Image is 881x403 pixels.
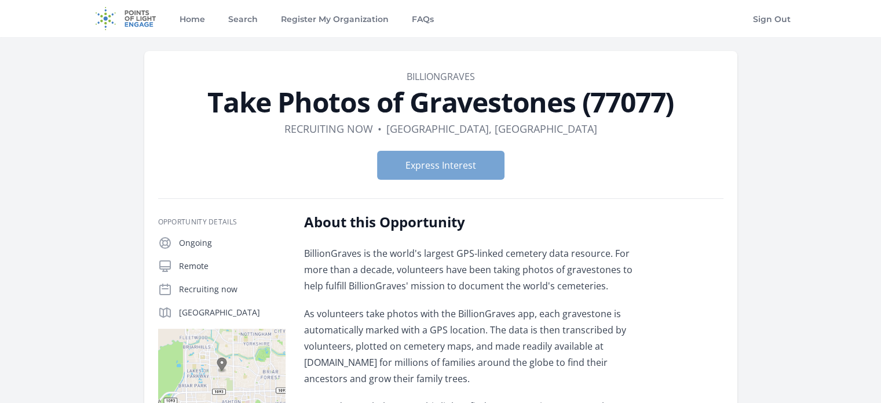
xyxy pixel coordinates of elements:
[284,121,373,137] dd: Recruiting now
[304,213,643,231] h2: About this Opportunity
[179,237,286,249] p: Ongoing
[407,70,475,83] a: BillionGraves
[179,307,286,318] p: [GEOGRAPHIC_DATA]
[158,88,723,116] h1: Take Photos of Gravestones (77077)
[179,284,286,295] p: Recruiting now
[179,260,286,272] p: Remote
[377,151,505,180] button: Express Interest
[386,121,597,137] dd: [GEOGRAPHIC_DATA], [GEOGRAPHIC_DATA]
[158,217,286,227] h3: Opportunity Details
[304,245,643,294] p: BillionGraves is the world's largest GPS-linked cemetery data resource. For more than a decade, v...
[304,306,643,387] p: As volunteers take photos with the BillionGraves app, each gravestone is automatically marked wit...
[378,121,382,137] div: •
